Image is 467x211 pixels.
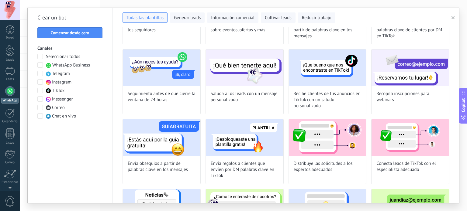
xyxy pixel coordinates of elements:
span: Cultivar leads [265,15,291,21]
div: Listas [1,141,19,145]
div: Calendario [1,120,19,124]
img: Envía regalos a clientes que envíen por DM palabras clave en TikTok [206,119,283,156]
span: Conecta leads de TikTok con el especialista adecuado [376,161,444,173]
span: Instagram [52,79,71,85]
div: Panel [1,36,19,40]
span: Seleccionar todos [46,54,80,60]
span: Chat en vivo [52,113,76,119]
span: Información comercial [211,15,254,21]
button: Cultivar leads [261,12,295,23]
span: Envía regalos a clientes que envíen por DM palabras clave en TikTok [211,161,278,179]
span: TikTok [52,88,64,94]
img: Distribuye las solicitudes a los expertos adecuados [289,119,366,156]
img: Conecta leads de TikTok con el especialista adecuado [372,119,449,156]
span: Recopila inscripciones para webinars [376,91,444,103]
h2: Crear un bot [37,13,103,22]
div: Correo [1,161,19,165]
span: Todas las plantillas [126,15,164,21]
span: Saluda a los leads con un mensaje personalizado [211,91,278,103]
span: Distribuye las solicitudes a los expertos adecuados [294,161,361,173]
span: Recibe clientes de tus anuncios en TikTok con un saludo personalizado [294,91,361,109]
span: Comenzar desde cero [51,31,89,35]
div: Estadísticas [1,180,19,184]
img: Envía obsequios a partir de palabras clave en los mensajes [123,119,200,156]
span: Copilot [460,98,466,112]
span: Envía cód. promo al recibir palabras clave de clientes por DM en TikTok [376,21,444,39]
span: Envía códigos promocionales a partir de palabras clave en los mensajes [294,21,361,39]
span: Correo [52,105,65,111]
button: Todas las plantillas [123,12,168,23]
div: Chats [1,77,19,81]
img: Saluda a los leads con un mensaje personalizado [206,49,283,86]
img: Seguimiento antes de que cierre la ventana de 24 horas [123,49,200,86]
img: Recibe clientes de tus anuncios en TikTok con un saludo personalizado [289,49,366,86]
h3: Canales [37,46,103,51]
span: Generar leads [174,15,201,21]
span: Messenger [52,96,73,102]
span: Telegram [52,71,70,77]
span: Envía obsequios a partir de palabras clave en los mensajes [128,161,195,173]
div: Leads [1,58,19,62]
div: WhatsApp [1,98,19,104]
img: Recopila inscripciones para webinars [372,49,449,86]
span: Seguimiento antes de que cierre la ventana de 24 horas [128,91,195,103]
span: Reducir trabajo [302,15,331,21]
button: Información comercial [207,12,258,23]
button: Comenzar desde cero [37,27,102,38]
button: Reducir trabajo [298,12,335,23]
span: WhatsApp Business [52,62,90,68]
button: Generar leads [170,12,205,23]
